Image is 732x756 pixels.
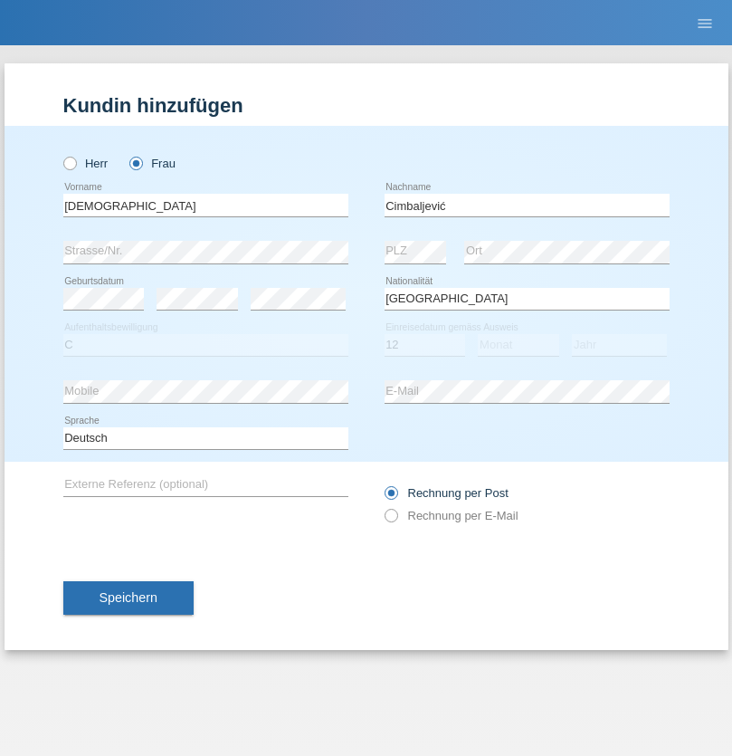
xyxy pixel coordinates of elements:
[385,486,396,509] input: Rechnung per Post
[100,590,157,605] span: Speichern
[385,509,396,531] input: Rechnung per E-Mail
[129,157,176,170] label: Frau
[63,581,194,616] button: Speichern
[129,157,141,168] input: Frau
[385,509,518,522] label: Rechnung per E-Mail
[687,17,723,28] a: menu
[63,157,109,170] label: Herr
[63,94,670,117] h1: Kundin hinzufügen
[696,14,714,33] i: menu
[63,157,75,168] input: Herr
[385,486,509,500] label: Rechnung per Post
